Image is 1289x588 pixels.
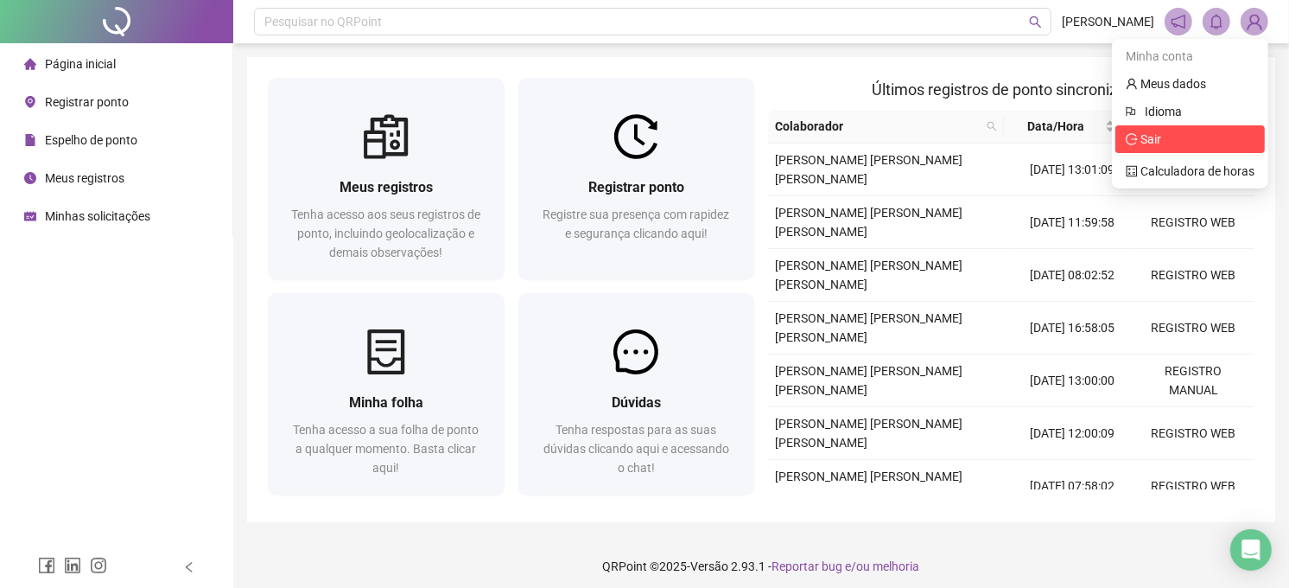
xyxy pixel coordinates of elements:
span: search [1029,16,1042,29]
span: environment [24,96,36,108]
span: [PERSON_NAME] [PERSON_NAME] [PERSON_NAME] [775,470,962,502]
span: logout [1126,133,1138,145]
td: REGISTRO WEB [1133,460,1254,513]
span: instagram [90,557,107,574]
span: Sair [1140,132,1161,146]
span: search [983,113,1000,139]
div: Open Intercom Messenger [1230,529,1272,571]
span: home [24,58,36,70]
span: Minhas solicitações [45,209,150,223]
td: [DATE] 13:00:00 [1012,355,1133,407]
td: [DATE] 16:58:05 [1012,302,1133,355]
td: [DATE] 08:02:52 [1012,249,1133,302]
span: Colaborador [775,117,980,136]
span: Registrar ponto [45,95,129,109]
span: Tenha respostas para as suas dúvidas clicando aqui e acessando o chat! [543,423,729,475]
span: Página inicial [45,57,116,71]
a: Minha folhaTenha acesso a sua folha de ponto a qualquer momento. Basta clicar aqui! [268,293,505,495]
span: Dúvidas [612,394,661,411]
td: [DATE] 13:01:09 [1012,144,1133,196]
span: Últimos registros de ponto sincronizados [872,80,1151,99]
td: REGISTRO WEB [1133,302,1254,355]
span: [PERSON_NAME] [1062,12,1154,31]
span: Meus registros [45,171,124,185]
span: [PERSON_NAME] [PERSON_NAME] [PERSON_NAME] [775,259,962,291]
td: REGISTRO WEB [1133,249,1254,302]
span: [PERSON_NAME] [PERSON_NAME] [PERSON_NAME] [775,311,962,344]
span: [PERSON_NAME] [PERSON_NAME] [PERSON_NAME] [775,153,962,186]
span: Minha folha [349,394,423,411]
span: [PERSON_NAME] [PERSON_NAME] [PERSON_NAME] [775,364,962,397]
td: REGISTRO WEB [1133,407,1254,460]
span: Idioma [1145,102,1244,121]
td: REGISTRO WEB [1133,196,1254,249]
span: Registrar ponto [588,179,684,195]
span: file [24,134,36,146]
td: [DATE] 07:58:02 [1012,460,1133,513]
span: search [987,121,997,131]
td: [DATE] 12:00:09 [1012,407,1133,460]
span: [PERSON_NAME] [PERSON_NAME] [PERSON_NAME] [775,417,962,450]
span: Tenha acesso a sua folha de ponto a qualquer momento. Basta clicar aqui! [293,423,479,475]
span: bell [1209,14,1224,29]
a: user Meus dados [1126,77,1206,91]
div: Minha conta [1115,42,1265,70]
span: notification [1171,14,1186,29]
span: left [183,561,195,573]
span: Tenha acesso aos seus registros de ponto, incluindo geolocalização e demais observações! [291,208,480,259]
span: Meus registros [340,179,433,195]
span: Versão [691,559,729,573]
a: DúvidasTenha respostas para as suas dúvidas clicando aqui e acessando o chat! [518,293,755,495]
span: Data/Hora [1011,117,1102,136]
span: linkedin [64,557,81,574]
a: Meus registrosTenha acesso aos seus registros de ponto, incluindo geolocalização e demais observa... [268,78,505,279]
a: calculator Calculadora de horas [1126,164,1254,178]
a: Registrar pontoRegistre sua presença com rapidez e segurança clicando aqui! [518,78,755,279]
img: 94546 [1241,9,1267,35]
td: [DATE] 11:59:58 [1012,196,1133,249]
span: flag [1126,102,1138,121]
span: clock-circle [24,172,36,184]
span: Registre sua presença com rapidez e segurança clicando aqui! [543,208,729,240]
span: facebook [38,557,55,574]
th: Data/Hora [1004,110,1122,144]
span: Espelho de ponto [45,133,137,147]
span: Reportar bug e/ou melhoria [772,559,920,573]
td: REGISTRO MANUAL [1133,355,1254,407]
span: [PERSON_NAME] [PERSON_NAME] [PERSON_NAME] [775,206,962,239]
span: schedule [24,210,36,222]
